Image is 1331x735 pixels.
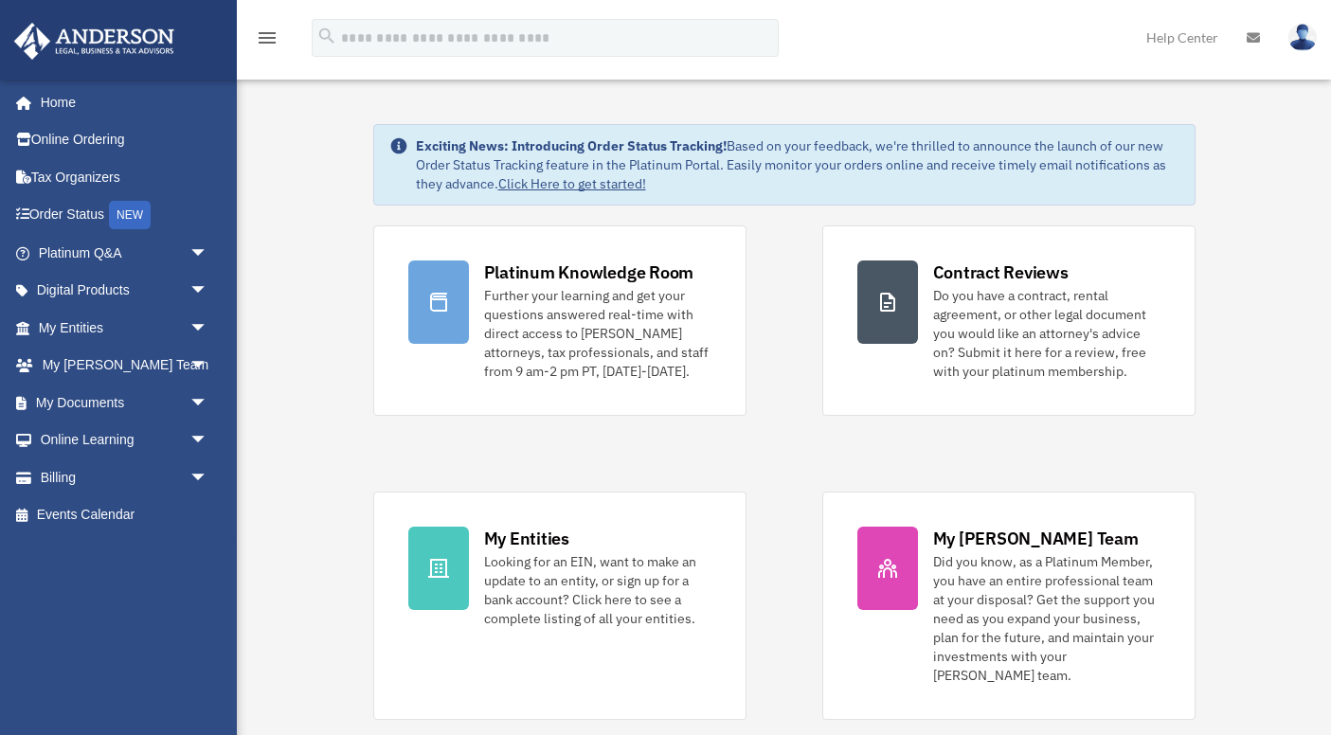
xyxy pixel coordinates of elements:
a: Digital Productsarrow_drop_down [13,272,237,310]
a: My Entities Looking for an EIN, want to make an update to an entity, or sign up for a bank accoun... [373,492,746,720]
a: My [PERSON_NAME] Team Did you know, as a Platinum Member, you have an entire professional team at... [822,492,1196,720]
a: Home [13,83,227,121]
a: My Entitiesarrow_drop_down [13,309,237,347]
a: My Documentsarrow_drop_down [13,384,237,421]
i: menu [256,27,279,49]
a: Contract Reviews Do you have a contract, rental agreement, or other legal document you would like... [822,225,1196,416]
div: My Entities [484,527,569,550]
a: My [PERSON_NAME] Teamarrow_drop_down [13,347,237,385]
div: Looking for an EIN, want to make an update to an entity, or sign up for a bank account? Click her... [484,552,711,628]
strong: Exciting News: Introducing Order Status Tracking! [416,137,727,154]
span: arrow_drop_down [189,347,227,385]
a: Online Learningarrow_drop_down [13,421,237,459]
div: Contract Reviews [933,260,1069,284]
a: Order StatusNEW [13,196,237,235]
i: search [316,26,337,46]
div: Do you have a contract, rental agreement, or other legal document you would like an attorney's ad... [933,286,1160,381]
img: Anderson Advisors Platinum Portal [9,23,180,60]
a: Click Here to get started! [498,175,646,192]
span: arrow_drop_down [189,272,227,311]
div: NEW [109,201,151,229]
a: Billingarrow_drop_down [13,458,237,496]
a: Events Calendar [13,496,237,534]
img: User Pic [1288,24,1317,51]
a: Platinum Knowledge Room Further your learning and get your questions answered real-time with dire... [373,225,746,416]
a: Platinum Q&Aarrow_drop_down [13,234,237,272]
div: My [PERSON_NAME] Team [933,527,1139,550]
div: Did you know, as a Platinum Member, you have an entire professional team at your disposal? Get th... [933,552,1160,685]
a: Online Ordering [13,121,237,159]
a: Tax Organizers [13,158,237,196]
div: Further your learning and get your questions answered real-time with direct access to [PERSON_NAM... [484,286,711,381]
div: Based on your feedback, we're thrilled to announce the launch of our new Order Status Tracking fe... [416,136,1179,193]
span: arrow_drop_down [189,458,227,497]
a: menu [256,33,279,49]
span: arrow_drop_down [189,421,227,460]
span: arrow_drop_down [189,309,227,348]
div: Platinum Knowledge Room [484,260,694,284]
span: arrow_drop_down [189,384,227,422]
span: arrow_drop_down [189,234,227,273]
